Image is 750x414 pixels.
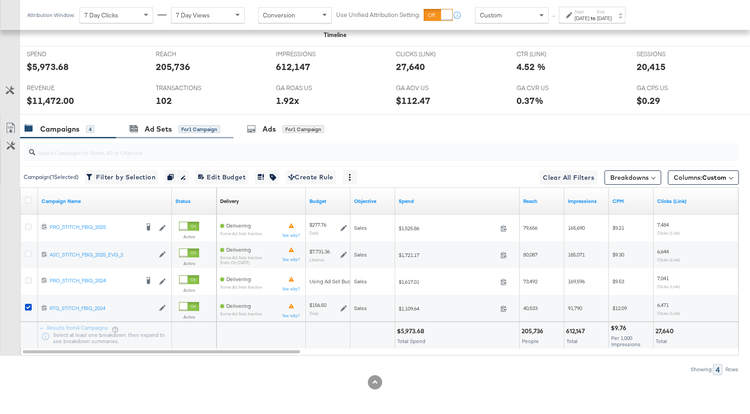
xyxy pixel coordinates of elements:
[637,50,704,58] span: SESSIONS
[286,170,336,184] button: Create Rule
[523,305,537,311] span: 40,533
[575,15,589,22] div: [DATE]
[276,94,299,107] div: 1.92x
[713,364,722,375] div: 4
[523,224,537,231] span: 79,656
[226,246,251,253] span: Delivering
[597,15,612,22] div: [DATE]
[539,170,598,185] button: Clear All Filters
[397,338,425,344] span: Total Spend
[156,94,172,107] div: 102
[145,124,172,134] div: Ad Sets
[567,338,578,344] span: Total
[725,366,739,373] div: Rows
[399,305,497,312] span: $1,109.64
[396,50,463,58] span: CLICKS (LINK)
[198,172,246,183] span: Edit Budget
[309,221,326,228] div: $277.76
[50,277,139,284] div: PRO_STITCH_FBIG_2024
[220,311,262,316] sub: Some Ad Sets Inactive
[612,251,624,258] span: $9.30
[637,94,660,107] div: $0.29
[156,84,223,92] span: TRANSACTIONS
[612,198,650,205] a: The average cost you've paid to have 1,000 impressions of your ad.
[657,310,680,316] sub: Clicks (Link)
[156,50,223,58] span: REACH
[276,50,343,58] span: IMPRESSIONS
[589,15,597,21] strong: to
[220,231,262,236] sub: Some Ad Sets Inactive
[226,222,251,229] span: Delivering
[276,60,310,73] div: 612,147
[517,50,583,58] span: CTR (LINK)
[637,84,704,92] span: GA CPS US
[354,251,367,258] span: Sales
[85,170,158,184] button: Filter by Selection
[35,140,674,157] input: Search Campaigns by Name, ID or Objective
[668,170,739,185] button: Columns:Custom
[220,255,262,260] sub: Some Ad Sets Inactive
[196,170,248,184] button: Edit Budget
[568,251,585,258] span: 185,071
[521,327,546,335] div: 205,736
[88,172,155,183] span: Filter by Selection
[226,276,251,282] span: Delivering
[543,172,594,183] span: Clear All Filters
[40,124,79,134] div: Campaigns
[397,327,427,335] div: $5,973.68
[309,302,326,309] div: $156.50
[657,248,669,255] span: 6,644
[50,305,154,312] a: RTG_STITCH_FBIG_2024
[27,84,94,92] span: REVENUE
[637,60,666,73] div: 20,415
[176,11,210,19] span: 7 Day Views
[220,260,262,265] sub: ends on [DATE]
[24,173,79,181] div: Campaign ( 1 Selected)
[612,278,624,285] span: $9.53
[604,170,661,185] button: Breakdowns
[288,172,333,183] span: Create Rule
[568,198,605,205] a: The number of times your ad was served. On mobile apps an ad is counted as served the first time ...
[612,224,624,231] span: $9.21
[399,278,497,285] span: $1,617.01
[27,12,75,18] div: Attribution Window:
[399,225,497,232] span: $1,525.86
[523,278,537,285] span: 73,492
[523,198,561,205] a: The number of people your ad was served to.
[276,84,343,92] span: GA ROAS US
[309,198,347,205] a: The maximum amount you're willing to spend on your ads, on average each day or over the lifetime ...
[175,198,213,205] a: Shows the current state of your Ad Campaign.
[523,251,537,258] span: 80,087
[324,31,346,39] div: Timeline
[309,310,319,316] sub: Daily
[50,251,154,259] a: ASC_STITCH_FBIG_2025_EVG_2
[566,327,587,335] div: 612,147
[568,305,582,311] span: 91,790
[517,94,543,107] div: 0.37%
[690,366,713,373] div: Showing:
[657,230,680,236] sub: Clicks (Link)
[50,224,139,232] a: PRO_STITCH_FBIG_2025
[309,257,324,262] sub: Lifetime
[396,94,430,107] div: $112.47
[27,50,94,58] span: SPEND
[396,60,425,73] div: 27,640
[27,60,69,73] div: $5,973.68
[655,327,676,335] div: 27,640
[86,125,94,133] div: 4
[517,84,583,92] span: GA CVR US
[50,251,154,258] div: ASC_STITCH_FBIG_2025_EVG_2
[399,252,497,258] span: $1,721.17
[611,335,641,348] span: Per 1,000 Impressions
[156,60,190,73] div: 205,736
[657,284,680,289] sub: Clicks (Link)
[220,198,239,205] div: Delivery
[220,285,262,290] sub: Some Ad Sets Inactive
[354,224,367,231] span: Sales
[480,11,502,19] span: Custom
[399,198,516,205] a: The total amount spent to date.
[611,324,629,332] div: $9.76
[612,305,627,311] span: $12.09
[50,224,139,231] div: PRO_STITCH_FBIG_2025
